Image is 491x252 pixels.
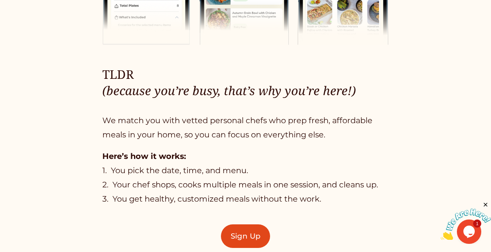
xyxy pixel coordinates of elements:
a: Sign Up [221,224,270,248]
h4: TLDR [102,66,389,99]
em: (because you’re busy, that’s why you’re here!) [102,82,356,99]
strong: Here’s how it works: [102,151,186,161]
iframe: chat widget [441,201,491,240]
p: We match you with vetted personal chefs who prep fresh, affordable meals in your home, so you can... [102,113,389,142]
p: 1. You pick the date, time, and menu. 2. Your chef shops, cooks multiple meals in one session, an... [102,149,389,206]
